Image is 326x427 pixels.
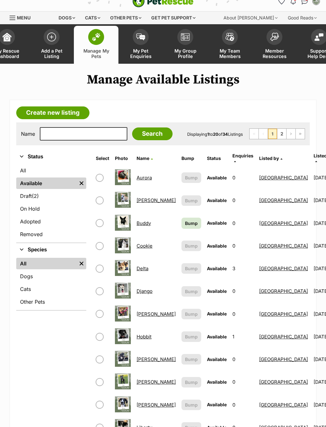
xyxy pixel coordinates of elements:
span: Available [207,402,227,407]
span: Available [207,243,227,249]
a: [PERSON_NAME] [137,197,176,203]
button: Status [16,153,86,161]
span: Available [207,220,227,226]
a: Cookie [137,243,152,249]
a: Removed [16,228,86,240]
div: Status [16,163,86,242]
img: member-resources-icon-8e73f808a243e03378d46382f2149f9095a855e16c252ad45f914b54edf8863c.svg [270,33,279,41]
td: 0 [230,212,256,234]
button: Bump [181,241,201,251]
td: 0 [230,394,256,416]
span: Menu [17,15,31,20]
div: Species [16,257,86,310]
button: Bump [181,263,201,274]
a: [GEOGRAPHIC_DATA] [259,311,308,317]
span: Bump [185,288,198,295]
button: Bump [181,195,201,206]
span: Bump [185,220,198,227]
strong: 20 [213,132,218,137]
span: Bump [185,174,198,181]
span: Available [207,198,227,203]
span: Available [207,357,227,362]
button: Bump [181,309,201,319]
a: [PERSON_NAME] [137,356,176,362]
a: Other Pets [16,296,86,308]
span: Page 1 [268,129,277,139]
span: Available [207,311,227,316]
a: [PERSON_NAME] [137,402,176,408]
button: Bump [181,331,201,342]
td: 3 [230,257,256,279]
a: My Group Profile [163,26,208,64]
button: Species [16,246,86,254]
span: Bump [185,265,198,272]
td: 0 [230,280,256,302]
span: Available [207,288,227,294]
a: All [16,165,86,176]
button: Bump [181,286,201,297]
a: My Team Members [208,26,252,64]
input: Search [132,127,173,140]
div: About [PERSON_NAME] [219,11,282,24]
a: Remove filter [77,177,86,189]
a: [GEOGRAPHIC_DATA] [259,334,308,340]
img: group-profile-icon-3fa3cf56718a62981997c0bc7e787c4b2cf8bcc04b72c1350f741eb67cf2f40e.svg [181,33,190,41]
a: My Pet Enquiries [118,26,163,64]
div: Get pet support [147,11,200,24]
span: Bump [185,311,198,317]
span: Bump [185,379,198,386]
span: Manage My Pets [82,48,110,59]
a: Add a Pet Listing [29,26,74,64]
span: Name [137,156,149,161]
td: 0 [230,189,256,211]
span: Bump [185,242,198,249]
a: Member Resources [252,26,297,64]
button: Bump [181,172,201,183]
a: Delta [137,265,148,271]
a: Dogs [16,271,86,282]
strong: 1 [207,132,209,137]
img: manage-my-pets-icon-02211641906a0b7f246fdf0571729dbe1e7629f14944591b6c1af311fb30b64b.svg [92,33,101,41]
a: Create new listing [16,106,89,119]
td: 1 [230,326,256,348]
a: Remove filter [77,258,86,269]
td: 0 [230,348,256,370]
a: All [16,258,77,269]
div: Good Reads [283,11,321,24]
a: [GEOGRAPHIC_DATA] [259,288,308,294]
img: pet-enquiries-icon-7e3ad2cf08bfb03b45e93fb7055b45f3efa6380592205ae92323e6603595dc1f.svg [136,33,145,40]
button: Bump [181,400,201,410]
a: Last page [296,129,305,139]
span: Bump [185,402,198,408]
img: dashboard-icon-eb2f2d2d3e046f16d808141f083e7271f6b2e854fb5c12c21221c1fb7104beca.svg [3,33,11,41]
label: Name [21,131,35,137]
th: Status [204,151,229,166]
img: add-pet-listing-icon-0afa8454b4691262ce3f59096e99ab1cd57d4a30225e0717b998d2c9b9846f56.svg [47,33,56,41]
a: Hobbit [137,334,152,340]
span: Available [207,379,227,385]
a: [GEOGRAPHIC_DATA] [259,356,308,362]
span: Displaying to of Listings [187,132,243,137]
a: [GEOGRAPHIC_DATA] [259,265,308,271]
a: [PERSON_NAME] [137,311,176,317]
div: Dogs [54,11,80,24]
span: translation missing: en.admin.listings.index.attributes.enquiries [232,153,253,158]
span: Member Resources [260,48,289,59]
td: 0 [230,303,256,325]
button: Bump [181,377,201,387]
button: Bump [181,354,201,365]
a: Next page [287,129,295,139]
span: Bump [185,333,198,340]
td: 0 [230,371,256,393]
img: help-desk-icon-fdf02630f3aa405de69fd3d07c3f3aa587a6932b1a1747fa1d2bba05be0121f9.svg [315,33,323,41]
span: Listed by [259,156,279,161]
td: 0 [230,167,256,189]
span: My Team Members [216,48,244,59]
a: [GEOGRAPHIC_DATA] [259,175,308,181]
a: [GEOGRAPHIC_DATA] [259,402,308,408]
img: team-members-icon-5396bd8760b3fe7c0b43da4ab00e1e3bb1a5d9ba89233759b79545d2d3fc5d0d.svg [225,33,234,41]
strong: 34 [223,132,228,137]
a: Django [137,288,152,294]
a: Bump [181,218,201,229]
span: Available [207,266,227,271]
